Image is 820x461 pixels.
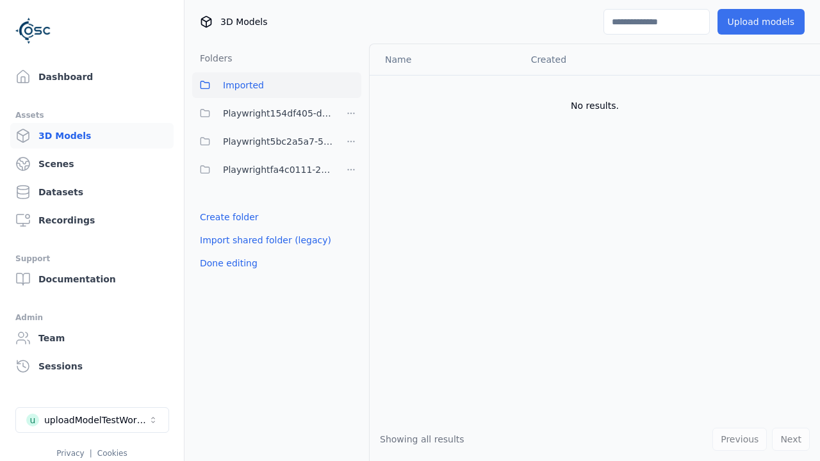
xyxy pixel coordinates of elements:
span: 3D Models [220,15,267,28]
a: Import shared folder (legacy) [200,234,331,247]
a: Privacy [56,449,84,458]
button: Done editing [192,252,265,275]
a: Sessions [10,353,174,379]
button: Select a workspace [15,407,169,433]
div: Assets [15,108,168,123]
a: Recordings [10,207,174,233]
a: Create folder [200,211,259,223]
a: Datasets [10,179,174,205]
td: No results. [370,75,820,136]
span: Playwright154df405-d5d4-4751-9278-f2a814b43a7b [223,106,333,121]
button: Create folder [192,206,266,229]
button: Import shared folder (legacy) [192,229,339,252]
h3: Folders [192,52,233,65]
a: Documentation [10,266,174,292]
a: Team [10,325,174,351]
button: Imported [192,72,361,98]
button: Playwright154df405-d5d4-4751-9278-f2a814b43a7b [192,101,333,126]
span: | [90,449,92,458]
span: Showing all results [380,434,464,444]
a: Scenes [10,151,174,177]
div: Support [15,251,168,266]
span: Playwrightfa4c0111-236f-4cdf-a29c-6452d4551807 [223,162,333,177]
div: u [26,414,39,426]
th: Name [370,44,521,75]
div: Admin [15,310,168,325]
span: Playwright5bc2a5a7-5e1e-4f8b-903c-ae3ef7231b71 [223,134,333,149]
img: Logo [15,13,51,49]
button: Playwright5bc2a5a7-5e1e-4f8b-903c-ae3ef7231b71 [192,129,333,154]
button: Playwrightfa4c0111-236f-4cdf-a29c-6452d4551807 [192,157,333,182]
span: Imported [223,77,264,93]
div: uploadModelTestWorkspace [44,414,148,426]
a: 3D Models [10,123,174,149]
a: Cookies [97,449,127,458]
a: Dashboard [10,64,174,90]
button: Upload models [717,9,805,35]
th: Created [521,44,675,75]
